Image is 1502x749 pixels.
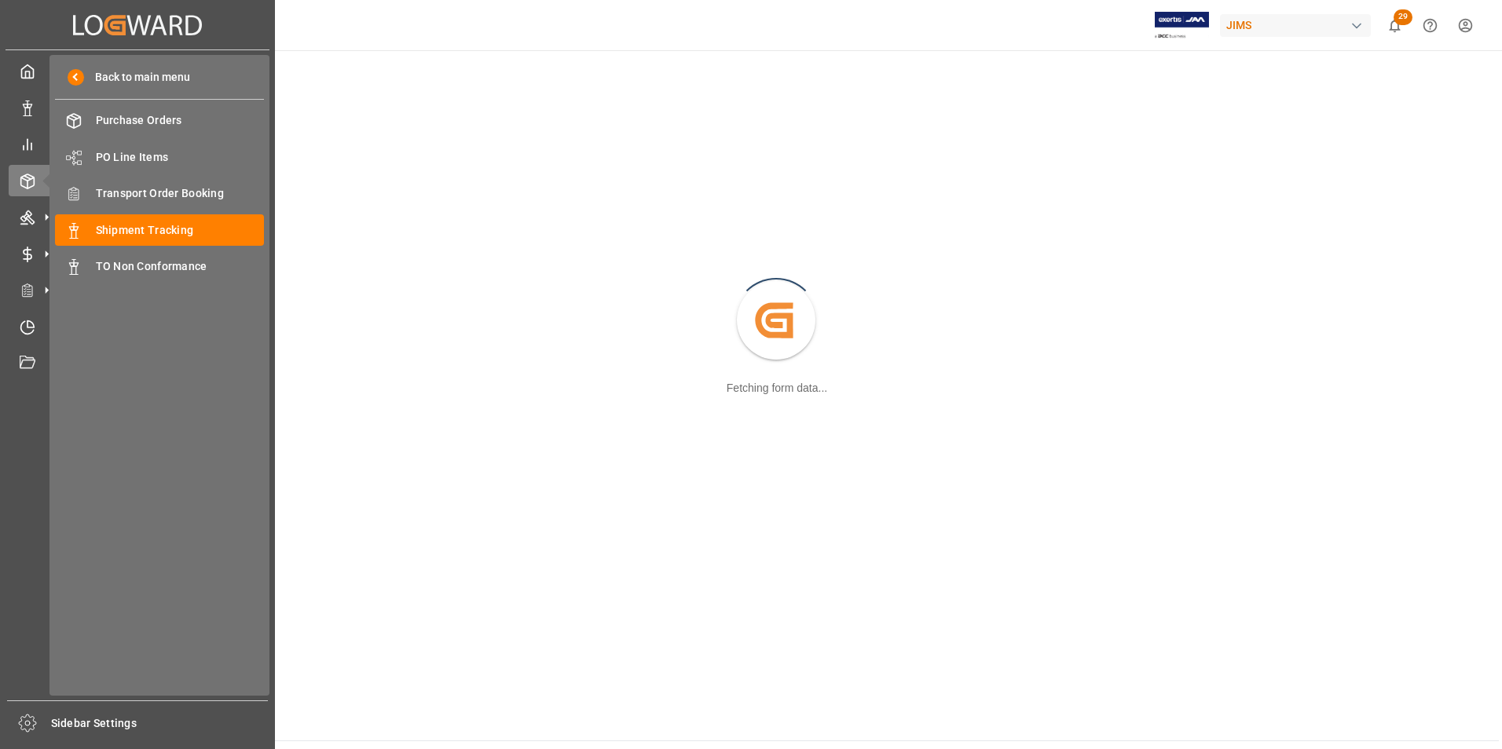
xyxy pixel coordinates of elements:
div: Fetching form data... [727,380,827,396]
span: Purchase Orders [96,112,265,129]
button: Help Center [1412,8,1448,43]
span: Sidebar Settings [51,715,269,732]
span: Back to main menu [84,69,190,86]
button: JIMS [1220,10,1377,40]
span: TO Non Conformance [96,258,265,275]
a: Data Management [9,92,266,122]
button: show 29 new notifications [1377,8,1412,43]
a: PO Line Items [55,141,264,172]
a: Transport Order Booking [55,178,264,209]
span: 29 [1394,9,1412,25]
span: PO Line Items [96,149,265,166]
span: Shipment Tracking [96,222,265,239]
div: JIMS [1220,14,1371,37]
img: Exertis%20JAM%20-%20Email%20Logo.jpg_1722504956.jpg [1155,12,1209,39]
a: Purchase Orders [55,105,264,136]
a: My Cockpit [9,56,266,86]
a: Shipment Tracking [55,214,264,245]
a: TO Non Conformance [55,251,264,282]
a: My Reports [9,129,266,159]
a: Timeslot Management V2 [9,311,266,342]
a: Document Management [9,348,266,378]
span: Transport Order Booking [96,185,265,202]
